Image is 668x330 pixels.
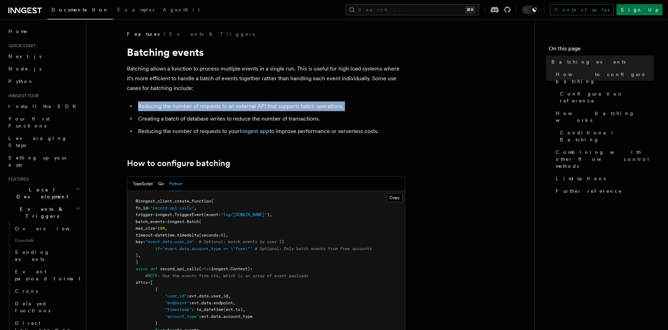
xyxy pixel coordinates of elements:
span: . [209,314,211,319]
a: Next.js [6,50,82,63]
span: = [153,233,155,238]
a: How to configure batching [553,68,654,88]
span: = [148,206,150,211]
button: Search...⌘K [346,4,479,15]
span: evt [201,314,209,319]
a: Examples [113,2,159,19]
span: = [155,226,158,231]
span: Install the SDK [8,104,80,109]
span: key [136,239,143,244]
button: Copy [386,193,403,202]
span: Examples [117,7,154,13]
li: Creating a batch of database writes to reduce the number of transactions. [136,114,405,124]
a: Inngest app [240,128,269,134]
button: Local Development [6,183,82,203]
span: @inngest_client [136,199,172,204]
a: Sending events [12,246,82,265]
span: : Use the events from ctx, which is an array of event payloads [158,273,308,278]
span: evt [189,294,196,298]
span: Features [127,31,160,38]
span: "event.data.account_type == \"free\"" [162,246,252,251]
a: Crons [12,285,82,297]
span: fn_id [136,206,148,211]
span: , [233,300,235,305]
span: ) [136,260,138,265]
a: AgentKit [159,2,204,19]
span: (event [204,212,218,217]
span: "timestamp" [165,307,192,312]
span: = [165,219,167,224]
a: Conditional Batching [557,126,654,146]
span: = [218,212,221,217]
span: Node.js [8,66,41,72]
span: Quick start [6,43,36,49]
a: Home [6,25,82,38]
span: endpoint [214,300,233,305]
span: Local Development [6,186,76,200]
span: , [194,206,196,211]
span: if= [155,246,162,251]
kbd: ⌘K [465,6,475,13]
span: Features [6,176,29,182]
span: 5 [221,233,223,238]
span: ( [199,219,201,224]
span: { [155,287,158,292]
span: Your first Functions [8,116,50,129]
span: . [228,266,231,271]
span: Crons [15,288,38,294]
span: (evt.ts), [223,307,245,312]
a: Event payload format [12,265,82,285]
a: Overview [12,222,82,235]
span: timeout [136,233,153,238]
span: = [153,212,155,217]
span: . [209,294,211,298]
span: How to configure batching [556,71,654,85]
button: Toggle dark mode [522,6,539,14]
span: , [228,294,231,298]
span: user_id [211,294,228,298]
p: Batching allows a function to process multiple events in a single run. This is useful for high lo... [127,64,405,93]
span: data [201,300,211,305]
span: = [148,280,150,285]
span: def [150,266,158,271]
a: Node.js [6,63,82,75]
a: Events & Triggers [169,31,255,38]
span: ), [223,233,228,238]
a: Sign Up [617,4,662,15]
span: How batching works [556,110,654,124]
a: Further reference [553,185,654,197]
span: = [143,239,145,244]
button: Python [169,177,183,191]
span: # Optional: Only batch events from free accounts [255,246,372,251]
span: , [165,226,167,231]
span: . [221,314,223,319]
span: 100 [158,226,165,231]
span: Setting up your app [8,155,68,167]
span: "user_id" [165,294,187,298]
a: Your first Functions [6,113,82,132]
span: Delayed functions [15,301,50,313]
a: Python [6,75,82,88]
span: Documentation [51,7,109,13]
span: Batch [187,219,199,224]
a: Limitations [553,172,654,185]
span: : [187,294,189,298]
span: ( [199,266,201,271]
span: : [199,314,201,319]
span: : [209,266,211,271]
span: max_size [136,226,155,231]
span: attrs [136,280,148,285]
h4: On this page [549,44,654,56]
span: inngest. [155,212,175,217]
span: Further reference [556,188,622,195]
span: ), [136,253,140,258]
span: timedelta [177,233,199,238]
span: Conditional Batching [560,129,654,143]
a: Install the SDK [6,100,82,113]
span: [ [150,280,153,285]
span: # Optional: batch events by user ID [199,239,284,244]
span: (seconds [199,233,218,238]
button: Events & Triggers [6,203,82,222]
span: datetime. [155,233,177,238]
a: Delayed functions [12,297,82,317]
